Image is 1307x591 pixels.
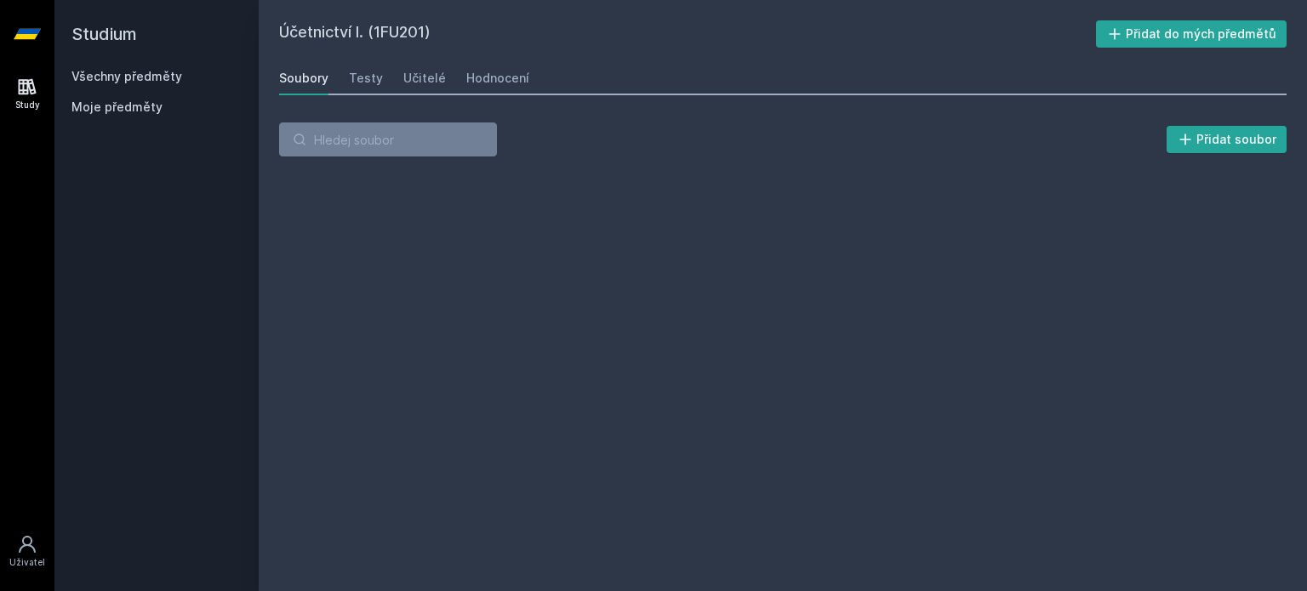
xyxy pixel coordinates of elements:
[403,70,446,87] div: Učitelé
[466,70,529,87] div: Hodnocení
[279,61,328,95] a: Soubory
[3,526,51,577] a: Uživatel
[466,61,529,95] a: Hodnocení
[71,99,163,116] span: Moje předměty
[279,70,328,87] div: Soubory
[349,70,383,87] div: Testy
[71,69,182,83] a: Všechny předměty
[1096,20,1287,48] button: Přidat do mých předmětů
[279,20,1096,48] h2: Účetnictví I. (1FU201)
[3,68,51,120] a: Study
[15,99,40,111] div: Study
[403,61,446,95] a: Učitelé
[279,122,497,156] input: Hledej soubor
[349,61,383,95] a: Testy
[1167,126,1287,153] button: Přidat soubor
[9,556,45,569] div: Uživatel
